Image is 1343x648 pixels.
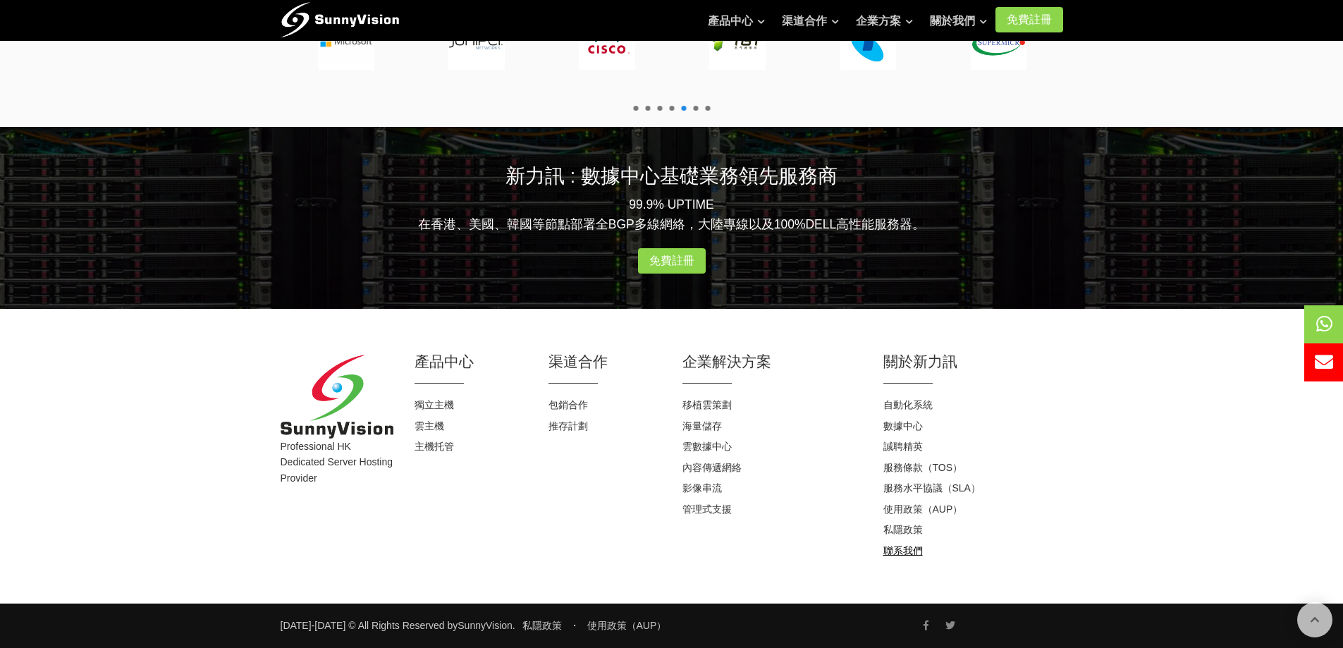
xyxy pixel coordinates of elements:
a: 服務水平協議（SLA） [883,482,981,494]
a: 免費註冊 [995,7,1063,32]
a: 私隱政策 [522,620,562,631]
img: cisco-150.png [579,13,635,70]
div: Professional HK Dedicated Server Hosting Provider [270,355,404,561]
a: 數據中心 [883,420,923,432]
a: 自動化系統 [883,399,933,410]
a: 移植雲策劃 [682,399,732,410]
a: 產品中心 [708,7,765,35]
a: 海量儲存 [682,420,722,432]
img: tgs-150.png [709,13,766,70]
a: 服務條款（TOS） [883,462,963,473]
img: SunnyVision Limited [281,355,393,439]
a: 私隱政策 [883,524,923,535]
h2: 渠道合作 [548,351,661,372]
a: 誠聘精英 [883,441,923,452]
a: 推存計劃 [548,420,588,432]
a: 免費註冊 [638,248,706,274]
p: 99.9% UPTIME 在香港、美國、韓國等節點部署全BGP多線網絡，大陸專線以及100%DELL高性能服務器。 [281,195,1063,234]
span: ・ [570,620,579,631]
a: 包銷合作 [548,399,588,410]
a: 主機托管 [415,441,454,452]
a: 渠道合作 [782,7,839,35]
img: microsoft-150.png [318,13,374,70]
h2: 企業解決方案 [682,351,862,372]
small: [DATE]-[DATE] © All Rights Reserved by . [281,618,515,633]
a: 獨立主機 [415,399,454,410]
h2: 關於新力訊 [883,351,1063,372]
a: 使用政策（AUP） [883,503,963,515]
img: juniper-150.png [448,13,505,70]
img: supermicro-150.png [970,13,1026,70]
a: 管理式支援 [682,503,732,515]
a: 內容傳遞網絡 [682,462,742,473]
a: 影像串流 [682,482,722,494]
h2: 產品中心 [415,351,527,372]
a: 雲主機 [415,420,444,432]
a: SunnyVision [458,620,513,631]
a: 雲數據中心 [682,441,732,452]
a: 聯系我們 [883,545,923,556]
a: 企業方案 [856,7,913,35]
a: 關於我們 [930,7,987,35]
a: 使用政策（AUP） [587,620,667,631]
h2: 新力訊 : 數據中心基礎業務領先服務商 [281,162,1063,190]
img: telstra-150.png [840,13,896,70]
